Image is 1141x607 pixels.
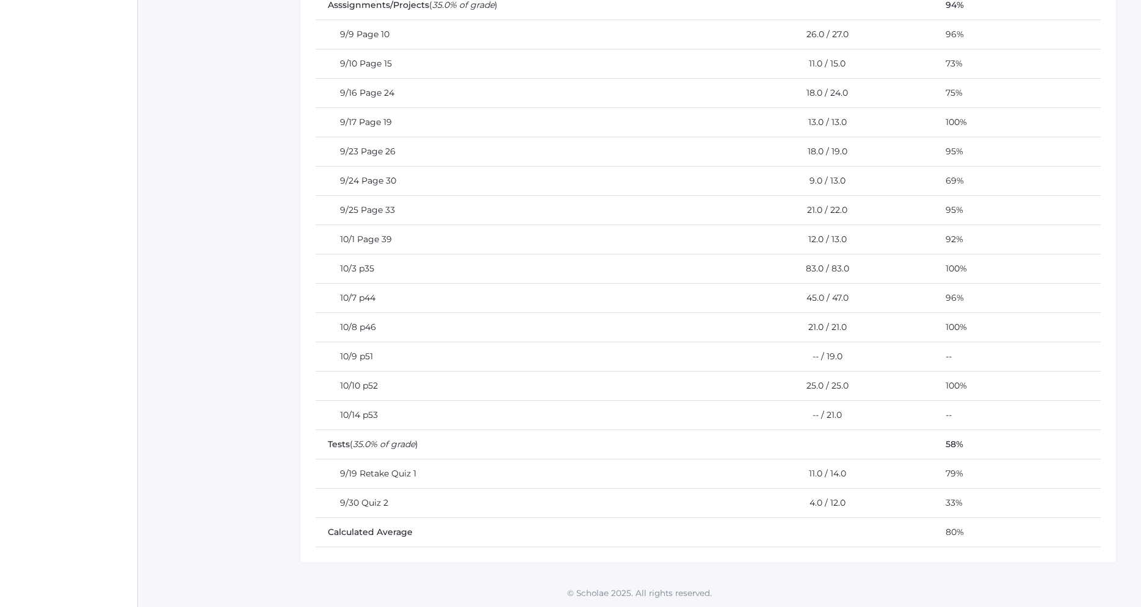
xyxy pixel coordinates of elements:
[712,167,934,196] td: 9.0 / 13.0
[712,254,934,284] td: 83.0 / 83.0
[933,225,1101,254] td: 92%
[316,20,712,49] td: 9/9 Page 10
[316,167,712,196] td: 9/24 Page 30
[712,284,934,313] td: 45.0 / 47.0
[316,430,933,459] td: ( )
[712,49,934,79] td: 11.0 / 15.0
[316,108,712,137] td: 9/17 Page 19
[316,284,712,313] td: 10/7 p44
[712,459,934,489] td: 11.0 / 14.0
[933,79,1101,108] td: 75%
[316,79,712,108] td: 9/16 Page 24
[353,439,415,450] em: 35.0% of grade
[316,459,712,489] td: 9/19 Retake Quiz 1
[933,137,1101,167] td: 95%
[712,342,934,372] td: -- / 19.0
[933,20,1101,49] td: 96%
[933,49,1101,79] td: 73%
[316,137,712,167] td: 9/23 Page 26
[933,254,1101,284] td: 100%
[328,439,350,450] span: Tests
[933,518,1101,547] td: 80%
[933,372,1101,401] td: 100%
[712,489,934,518] td: 4.0 / 12.0
[712,20,934,49] td: 26.0 / 27.0
[316,489,712,518] td: 9/30 Quiz 2
[933,489,1101,518] td: 33%
[316,196,712,225] td: 9/25 Page 33
[712,372,934,401] td: 25.0 / 25.0
[316,254,712,284] td: 10/3 p35
[316,225,712,254] td: 10/1 Page 39
[933,313,1101,342] td: 100%
[316,518,933,547] td: Calculated Average
[933,284,1101,313] td: 96%
[933,342,1101,372] td: --
[933,459,1101,489] td: 79%
[712,137,934,167] td: 18.0 / 19.0
[933,167,1101,196] td: 69%
[933,401,1101,430] td: --
[712,313,934,342] td: 21.0 / 21.0
[316,401,712,430] td: 10/14 p53
[933,108,1101,137] td: 100%
[316,313,712,342] td: 10/8 p46
[316,342,712,372] td: 10/9 p51
[316,49,712,79] td: 9/10 Page 15
[933,196,1101,225] td: 95%
[712,196,934,225] td: 21.0 / 22.0
[138,587,1141,599] p: © Scholae 2025. All rights reserved.
[712,79,934,108] td: 18.0 / 24.0
[933,430,1101,459] td: 58%
[712,108,934,137] td: 13.0 / 13.0
[712,401,934,430] td: -- / 21.0
[316,372,712,401] td: 10/10 p52
[712,225,934,254] td: 12.0 / 13.0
